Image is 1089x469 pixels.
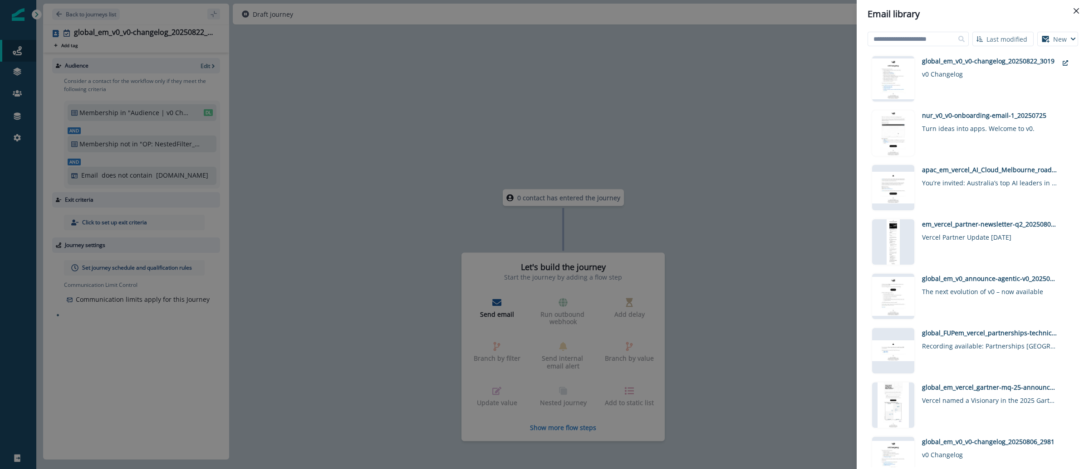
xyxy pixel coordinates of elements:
[922,165,1058,174] div: apac_em_vercel_AI_Cloud_Melbourne_roadshow_20250918_3007
[922,338,1058,351] div: Recording available: Partnerships [GEOGRAPHIC_DATA] | [DATE]
[922,111,1058,120] div: nur_v0_v0-onboarding-email-1_20250725
[922,328,1058,338] div: global_FUPem_vercel_partnerships-technical-town-hall-invites_20250804_2977
[1058,56,1073,70] button: external-link
[922,382,1058,392] div: global_em_vercel_gartner-mq-25-announcement_20250807_2961
[922,392,1058,405] div: Vercel named a Visionary in the 2025 Gartner® Magic Quadrant™ Report
[922,66,1058,79] div: v0 Changelog
[1069,4,1084,18] button: Close
[922,283,1058,296] div: The next evolution of v0 – now available
[922,229,1058,242] div: Vercel Partner Update [DATE]
[922,446,1058,459] div: v0 Changelog
[922,219,1058,229] div: em_vercel_partner-newsletter-q2_20250808_2966
[922,274,1058,283] div: global_em_v0_announce-agentic-v0_20250811_2985
[868,7,1078,21] div: Email library
[922,174,1058,188] div: You’re invited: Australia’s top AI leaders in one room
[1037,32,1078,46] button: New
[972,32,1034,46] button: Last modified
[922,56,1058,66] div: global_em_v0_v0-changelog_20250822_3019
[922,437,1058,446] div: global_em_v0_v0-changelog_20250806_2981
[922,120,1058,133] div: Turn ideas into apps. Welcome to v0.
